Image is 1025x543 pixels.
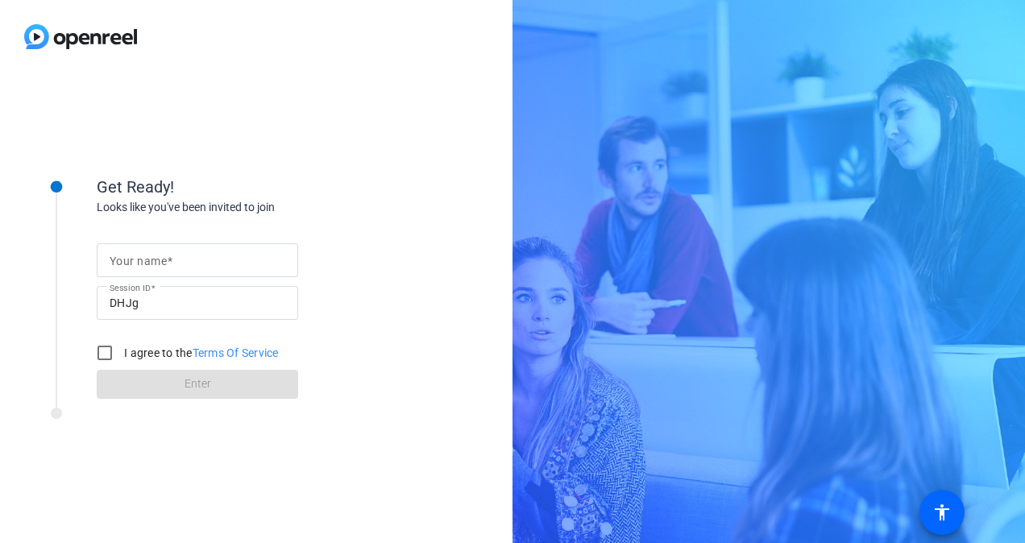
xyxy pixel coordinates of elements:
mat-icon: accessibility [932,503,952,522]
label: I agree to the [121,345,279,361]
div: Looks like you've been invited to join [97,199,419,216]
mat-label: Your name [110,255,167,267]
a: Terms Of Service [193,346,279,359]
div: Get Ready! [97,175,419,199]
mat-label: Session ID [110,283,151,292]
